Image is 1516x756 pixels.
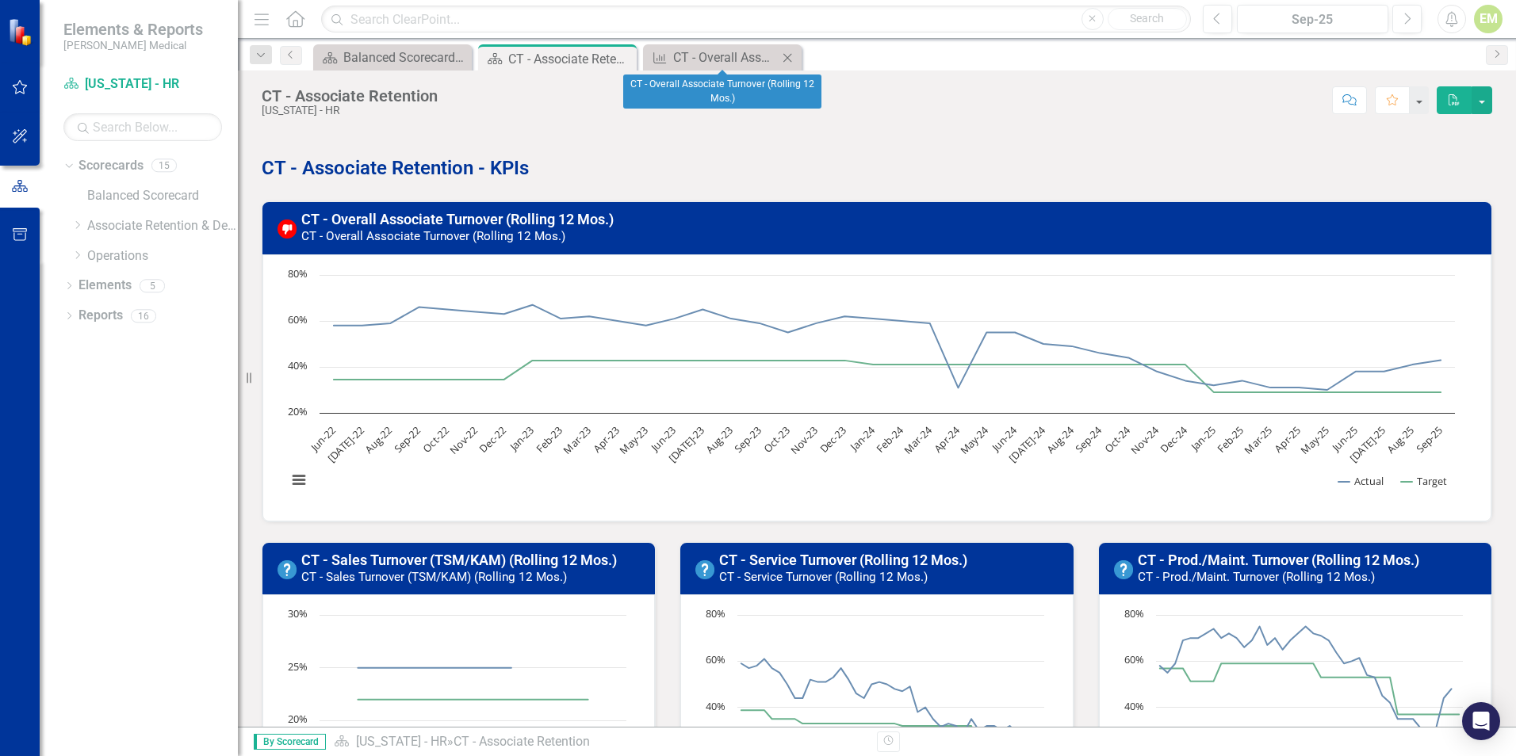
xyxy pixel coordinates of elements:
[362,423,395,456] text: Aug-22
[817,423,849,456] text: Dec-23
[1124,699,1144,713] text: 40%
[1474,5,1503,33] button: EM
[1338,474,1384,488] button: Show Actual
[1214,423,1246,456] text: Feb-25
[317,48,468,67] a: Balanced Scorecard Welcome Page
[508,49,633,69] div: CT - Associate Retention
[590,423,622,455] text: Apr-23
[1242,10,1383,29] div: Sep-25
[1101,422,1134,455] text: Oct-24
[63,20,203,39] span: Elements & Reports
[1187,423,1219,455] text: Jan-25
[288,659,308,674] text: 25%
[63,113,222,141] input: Search Below...
[324,423,366,465] text: [DATE]-22
[760,423,792,455] text: Oct-23
[1114,560,1133,579] img: No Information
[1384,423,1417,456] text: Aug-25
[254,734,326,750] span: By Scorecard
[1072,422,1105,456] text: Sep-24
[278,560,297,579] img: No Information
[901,422,935,456] text: Mar-24
[1297,423,1331,457] text: May-25
[787,423,821,456] text: Nov-23
[301,229,565,243] small: CT - Overall Associate Turnover (Rolling 12 Mos.)
[301,211,614,227] a: CT - Overall Associate Turnover (Rolling 12 Mos.)
[446,423,480,456] text: Nov-22
[419,423,451,455] text: Oct-22
[1158,422,1191,456] text: Dec-24
[391,423,423,456] text: Sep-22
[87,217,238,235] a: Associate Retention & Development
[288,712,308,726] text: 20%
[301,570,567,584] small: CT - Sales Turnover (TSM/KAM) (Rolling 12 Mos.)
[957,422,992,457] text: May-24
[151,159,177,173] div: 15
[334,733,865,751] div: »
[288,469,310,491] button: View chart menu, Chart
[706,606,725,620] text: 80%
[623,74,821,109] div: CT - Overall Associate Turnover (Rolling 12 Mos.)
[278,220,297,239] img: Below Target
[874,422,907,456] text: Feb-24
[732,423,764,456] text: Sep-23
[262,105,438,116] div: [US_STATE] - HR
[695,560,714,579] img: No Information
[78,157,144,175] a: Scorecards
[706,699,725,713] text: 40%
[306,423,338,455] text: Jun-22
[1242,423,1275,456] text: Mar-25
[560,423,593,456] text: Mar-23
[1124,652,1144,666] text: 60%
[647,48,778,67] a: CT - Overall Associate Turnover (Rolling 12 Mos.)
[8,18,36,46] img: ClearPoint Strategy
[288,266,308,281] text: 80%
[63,75,222,94] a: [US_STATE] - HR
[87,247,238,265] a: Operations
[702,423,736,456] text: Aug-23
[301,552,617,568] a: CT - Sales Turnover (TSM/KAM) (Rolling 12 Mos.)
[63,39,203,52] small: [PERSON_NAME] Medical
[288,606,308,620] text: 30%
[506,423,538,455] text: Jan-23
[1138,570,1375,584] small: CT - Prod./Maint. Turnover (Rolling 12 Mos.)
[1271,423,1303,455] text: Apr-25
[533,423,565,456] text: Feb-23
[987,422,1020,455] text: Jun-24
[355,665,515,671] g: Actual, line 1 of 2 with 4 data points.
[288,404,308,418] text: 20%
[616,423,650,457] text: May-23
[1346,423,1388,465] text: [DATE]-25
[1043,422,1077,456] text: Aug-24
[1138,552,1419,568] a: CT - Prod./Maint. Turnover (Rolling 12 Mos.)
[78,307,123,325] a: Reports
[647,423,679,455] text: Jun-23
[356,734,447,749] a: [US_STATE] - HR
[1127,422,1162,456] text: Nov-24
[131,309,156,323] div: 16
[87,187,238,205] a: Balanced Scorecard
[719,552,967,568] a: CT - Service Turnover (Rolling 12 Mos.)
[140,279,165,292] div: 5
[931,422,963,455] text: Apr-24
[279,267,1463,505] svg: Interactive chart
[1130,12,1164,25] span: Search
[262,157,529,179] strong: CT - Associate Retention - KPIs
[1237,5,1388,33] button: Sep-25
[454,734,590,749] div: CT - Associate Retention
[262,87,438,105] div: CT - Associate Retention
[673,48,778,67] div: CT - Overall Associate Turnover (Rolling 12 Mos.)
[1328,423,1360,455] text: Jun-25
[1413,423,1445,456] text: Sep-25
[846,422,878,454] text: Jan-24
[288,312,308,326] text: 60%
[719,570,928,584] small: CT - Service Turnover (Rolling 12 Mos.)
[343,48,468,67] div: Balanced Scorecard Welcome Page
[78,277,132,295] a: Elements
[1401,474,1448,488] button: Show Target
[476,423,508,456] text: Dec-22
[321,6,1191,33] input: Search ClearPoint...
[1124,606,1144,620] text: 80%
[665,423,707,465] text: [DATE]-23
